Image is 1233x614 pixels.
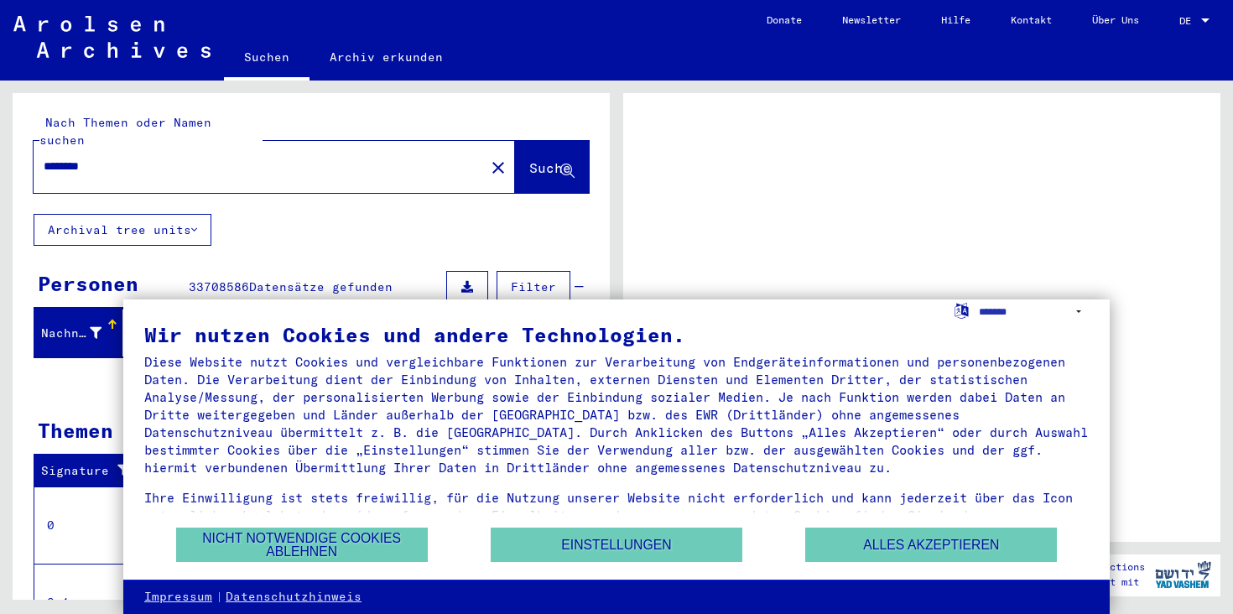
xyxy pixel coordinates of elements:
[1179,15,1198,27] span: DE
[310,37,463,77] a: Archiv erkunden
[515,141,589,193] button: Suche
[38,268,138,299] div: Personen
[249,279,393,294] span: Datensätze gefunden
[1152,554,1215,596] img: yv_logo.png
[39,115,211,148] mat-label: Nach Themen oder Namen suchen
[488,158,508,178] mat-icon: close
[38,415,113,445] div: Themen
[511,279,556,294] span: Filter
[34,310,123,356] mat-header-cell: Nachname
[13,16,211,58] img: Arolsen_neg.svg
[224,37,310,81] a: Suchen
[529,159,571,176] span: Suche
[176,528,428,562] button: Nicht notwendige Cookies ablehnen
[34,487,150,564] td: 0
[491,528,742,562] button: Einstellungen
[41,458,153,485] div: Signature
[953,302,970,318] label: Sprache auswählen
[144,353,1089,476] div: Diese Website nutzt Cookies und vergleichbare Funktionen zur Verarbeitung von Endgeräteinformatio...
[41,320,122,346] div: Nachname
[41,462,137,480] div: Signature
[144,489,1089,542] div: Ihre Einwilligung ist stets freiwillig, für die Nutzung unserer Website nicht erforderlich und ka...
[189,279,249,294] span: 33708586
[226,589,362,606] a: Datenschutzhinweis
[144,589,212,606] a: Impressum
[144,325,1089,345] div: Wir nutzen Cookies und andere Technologien.
[979,299,1089,324] select: Sprache auswählen
[481,150,515,184] button: Clear
[41,325,101,342] div: Nachname
[497,271,570,303] button: Filter
[805,528,1057,562] button: Alles akzeptieren
[34,214,211,246] button: Archival tree units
